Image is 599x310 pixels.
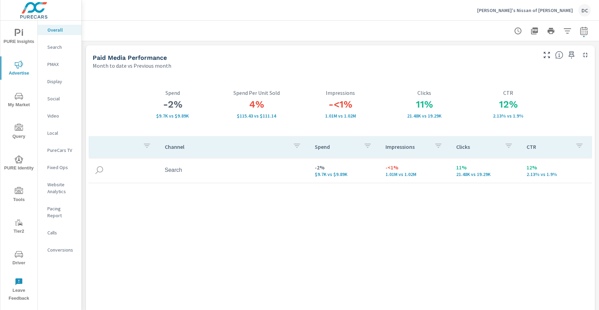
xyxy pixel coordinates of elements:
[382,113,466,119] p: 21,476 vs 19,288
[315,143,358,150] p: Spend
[47,78,76,85] p: Display
[2,219,35,235] span: Tier2
[544,24,558,38] button: Print Report
[315,163,375,171] p: -2%
[298,99,382,110] h3: -<1%
[566,49,577,60] span: Save this to your personalized report
[38,128,81,138] div: Local
[38,25,81,35] div: Overall
[555,51,563,59] span: Understand performance metrics over the selected time range.
[2,29,35,46] span: PURE Insights
[38,93,81,104] div: Social
[130,113,215,119] p: $9,696 vs $9,892
[47,164,76,171] p: Fixed Ops
[38,42,81,52] div: Search
[382,90,466,96] p: Clicks
[561,24,574,38] button: Apply Filters
[466,90,550,96] p: CTR
[577,24,591,38] button: Select Date Range
[2,250,35,267] span: Driver
[298,90,382,96] p: Impressions
[578,4,591,16] div: DC
[38,76,81,87] div: Display
[47,61,76,68] p: PMAX
[385,143,429,150] p: Impressions
[527,143,570,150] p: CTR
[93,54,167,61] h5: Paid Media Performance
[385,163,445,171] p: -<1%
[456,163,516,171] p: 11%
[38,179,81,197] div: Website Analytics
[93,62,171,70] p: Month to date vs Previous month
[47,112,76,119] p: Video
[2,187,35,204] span: Tools
[315,171,375,177] p: $9,696 vs $9,892
[466,99,550,110] h3: 12%
[94,165,104,175] img: icon-search.svg
[38,245,81,255] div: Conversions
[47,205,76,219] p: Pacing Report
[47,229,76,236] p: Calls
[456,171,516,177] p: 21,476 vs 19,288
[38,59,81,69] div: PMAX
[382,99,466,110] h3: 11%
[47,26,76,33] p: Overall
[38,111,81,121] div: Video
[159,162,309,179] td: Search
[527,163,586,171] p: 12%
[38,162,81,173] div: Fixed Ops
[2,92,35,109] span: My Market
[0,21,37,305] div: nav menu
[130,90,215,96] p: Spend
[215,90,299,96] p: Spend Per Unit Sold
[528,24,541,38] button: "Export Report to PDF"
[2,278,35,302] span: Leave Feedback
[47,147,76,154] p: PureCars TV
[47,44,76,51] p: Search
[215,113,299,119] p: $115.43 vs $111.14
[38,145,81,155] div: PureCars TV
[541,49,552,60] button: Make Fullscreen
[385,171,445,177] p: 1,009,773 vs 1,015,427
[466,113,550,119] p: 2.13% vs 1.9%
[477,7,573,13] p: [PERSON_NAME]'s Nissan of [PERSON_NAME]
[527,171,586,177] p: 2.13% vs 1.9%
[47,246,76,253] p: Conversions
[38,228,81,238] div: Calls
[298,113,382,119] p: 1,009,773 vs 1,015,427
[215,99,299,110] h3: 4%
[2,60,35,77] span: Advertise
[47,130,76,136] p: Local
[2,124,35,141] span: Query
[580,49,591,60] button: Minimize Widget
[47,181,76,195] p: Website Analytics
[38,203,81,221] div: Pacing Report
[165,143,287,150] p: Channel
[2,155,35,172] span: PURE Identity
[456,143,499,150] p: Clicks
[47,95,76,102] p: Social
[130,99,215,110] h3: -2%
